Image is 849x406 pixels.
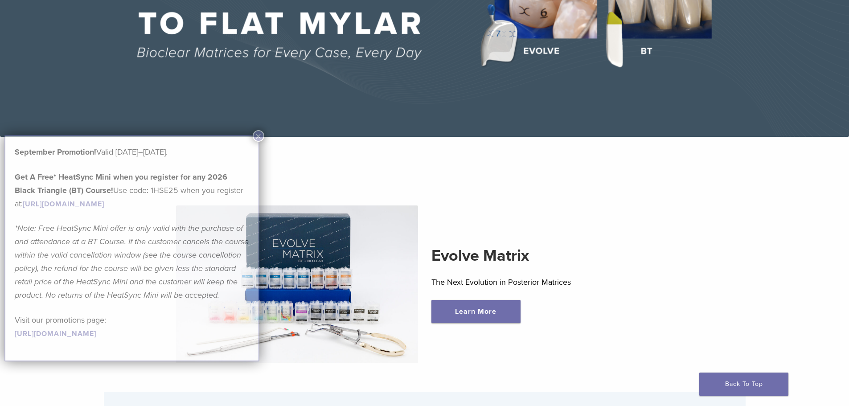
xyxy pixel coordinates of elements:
a: Back To Top [699,373,788,396]
button: Close [253,130,264,142]
p: Visit our promotions page: [15,313,249,340]
strong: Get A Free* HeatSync Mini when you register for any 2026 Black Triangle (BT) Course! [15,172,227,195]
a: [URL][DOMAIN_NAME] [15,329,96,338]
p: Valid [DATE]–[DATE]. [15,145,249,159]
a: [URL][DOMAIN_NAME] [23,200,104,209]
h2: Evolve Matrix [431,245,673,267]
p: Use code: 1HSE25 when you register at: [15,170,249,210]
b: September Promotion! [15,147,96,157]
a: Learn More [431,300,521,323]
p: The Next Evolution in Posterior Matrices [431,275,673,289]
img: Evolve Matrix [176,205,418,363]
em: *Note: Free HeatSync Mini offer is only valid with the purchase of and attendance at a BT Course.... [15,223,249,300]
